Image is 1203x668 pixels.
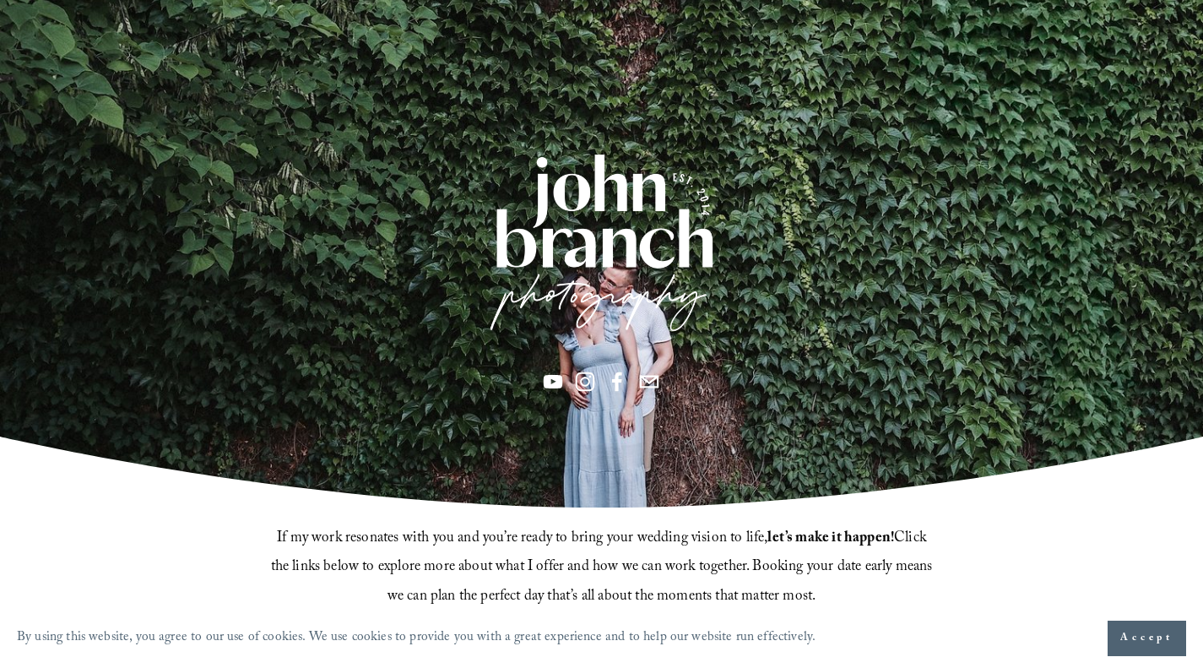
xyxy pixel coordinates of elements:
[271,527,936,610] span: If my work resonates with you and you’re ready to bring your wedding vision to life, Click the li...
[543,372,563,392] a: YouTube
[639,372,659,392] a: info@jbivphotography.com
[607,372,627,392] a: Facebook
[17,626,816,652] p: By using this website, you agree to our use of cookies. We use cookies to provide you with a grea...
[1108,621,1186,656] button: Accept
[767,527,894,551] strong: let’s make it happen!
[575,372,595,392] a: Instagram
[1120,630,1173,647] span: Accept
